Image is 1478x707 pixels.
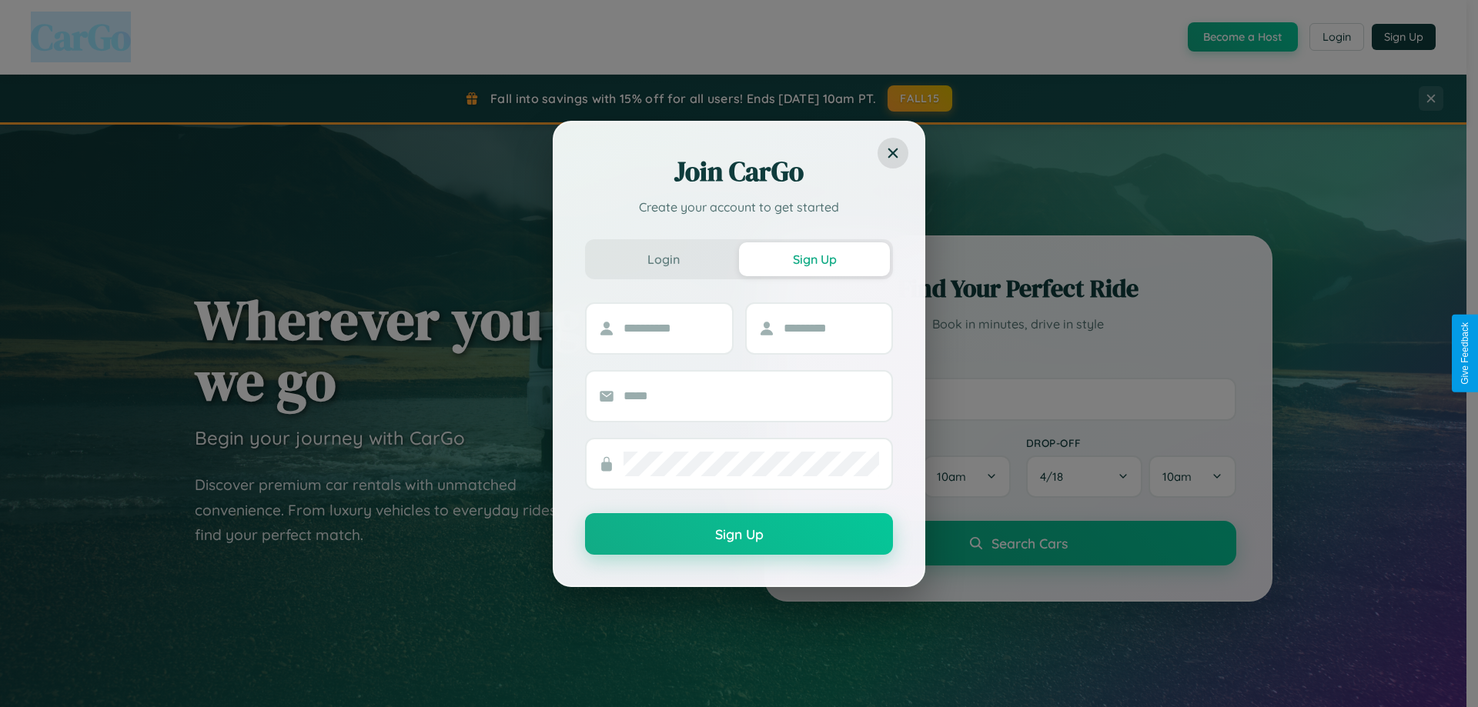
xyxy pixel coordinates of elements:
p: Create your account to get started [585,198,893,216]
button: Sign Up [739,242,890,276]
button: Sign Up [585,513,893,555]
button: Login [588,242,739,276]
h2: Join CarGo [585,153,893,190]
div: Give Feedback [1460,322,1470,385]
